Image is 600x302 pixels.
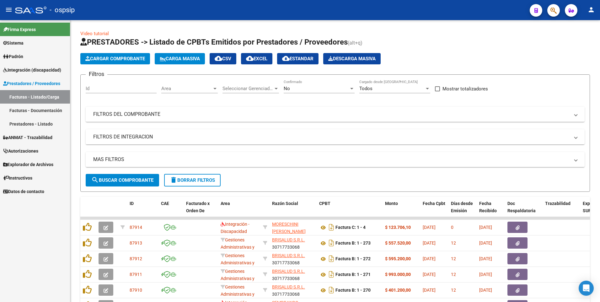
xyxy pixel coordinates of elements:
[241,53,272,64] button: EXCEL
[184,197,218,224] datatable-header-cell: Facturado x Orden De
[246,56,267,62] span: EXCEL
[86,70,107,78] h3: Filtros
[130,225,142,230] span: 87914
[3,188,44,195] span: Datos de contacto
[317,197,383,224] datatable-header-cell: CPBT
[3,161,53,168] span: Explorador de Archivos
[3,53,23,60] span: Padrón
[507,201,536,213] span: Doc Respaldatoria
[579,281,594,296] div: Open Intercom Messenger
[385,288,411,293] strong: $ 401.200,00
[218,197,260,224] datatable-header-cell: Area
[327,222,335,232] i: Descargar documento
[282,56,313,62] span: Estandar
[385,256,411,261] strong: $ 595.200,00
[335,272,371,277] strong: Factura B: 1 - 271
[222,86,273,91] span: Seleccionar Gerenciador
[327,285,335,295] i: Descargar documento
[3,134,52,141] span: ANMAT - Trazabilidad
[221,269,254,288] span: Gestiones Administrativas y Otros
[451,240,456,245] span: 12
[272,201,298,206] span: Razón Social
[385,272,411,277] strong: $ 993.000,00
[80,53,150,64] button: Cargar Comprobante
[130,240,142,245] span: 87913
[161,86,212,91] span: Area
[80,31,109,36] a: Video tutorial
[158,197,184,224] datatable-header-cell: CAE
[359,86,372,91] span: Todos
[479,272,492,277] span: [DATE]
[335,241,371,246] strong: Factura B: 1 - 273
[246,55,254,62] mat-icon: cloud_download
[319,201,330,206] span: CPBT
[477,197,505,224] datatable-header-cell: Fecha Recibido
[423,288,436,293] span: [DATE]
[91,176,99,184] mat-icon: search
[3,175,32,181] span: Instructivos
[323,53,381,64] button: Descarga Masiva
[423,240,436,245] span: [DATE]
[451,225,453,230] span: 0
[545,201,571,206] span: Trazabilidad
[160,56,200,62] span: Carga Masiva
[442,85,488,93] span: Mostrar totalizadores
[272,284,305,289] span: BRISALUD S.R.L.
[93,156,570,163] mat-panel-title: MAS FILTROS
[451,256,456,261] span: 12
[3,40,24,46] span: Sistema
[323,53,381,64] app-download-masive: Descarga masiva de comprobantes (adjuntos)
[86,129,585,144] mat-expansion-panel-header: FILTROS DE INTEGRACION
[272,252,314,265] div: 30717733068
[50,3,75,17] span: - ospsip
[86,107,585,122] mat-expansion-panel-header: FILTROS DEL COMPROBANTE
[130,272,142,277] span: 87911
[86,152,585,167] mat-expansion-panel-header: MAS FILTROS
[272,222,306,234] span: MORESCHINI [PERSON_NAME]
[272,253,305,258] span: BRISALUD S.R.L.
[93,133,570,140] mat-panel-title: FILTROS DE INTEGRACION
[282,55,290,62] mat-icon: cloud_download
[272,236,314,250] div: 30717733068
[420,197,448,224] datatable-header-cell: Fecha Cpbt
[215,56,231,62] span: CSV
[91,177,153,183] span: Buscar Comprobante
[93,111,570,118] mat-panel-title: FILTROS DEL COMPROBANTE
[3,67,61,73] span: Integración (discapacidad)
[130,201,134,206] span: ID
[164,174,221,186] button: Borrar Filtros
[479,288,492,293] span: [DATE]
[127,197,158,224] datatable-header-cell: ID
[335,256,371,262] strong: Factura B: 1 - 272
[5,6,13,13] mat-icon: menu
[221,222,249,234] span: Integración - Discapacidad
[221,253,254,272] span: Gestiones Administrativas y Otros
[385,201,398,206] span: Monto
[348,40,362,46] span: (alt+q)
[170,177,215,183] span: Borrar Filtros
[385,225,411,230] strong: $ 123.706,10
[543,197,580,224] datatable-header-cell: Trazabilidad
[587,6,595,13] mat-icon: person
[479,201,497,213] span: Fecha Recibido
[215,55,222,62] mat-icon: cloud_download
[130,256,142,261] span: 87912
[170,176,177,184] mat-icon: delete
[221,201,230,206] span: Area
[327,254,335,264] i: Descargar documento
[423,272,436,277] span: [DATE]
[221,237,254,257] span: Gestiones Administrativas y Otros
[479,225,492,230] span: [DATE]
[3,148,38,154] span: Autorizaciones
[423,201,445,206] span: Fecha Cpbt
[3,26,36,33] span: Firma Express
[270,197,317,224] datatable-header-cell: Razón Social
[277,53,319,64] button: Estandar
[335,225,366,230] strong: Factura C: 1 - 4
[448,197,477,224] datatable-header-cell: Días desde Emisión
[327,238,335,248] i: Descargar documento
[272,268,314,281] div: 30717733068
[385,240,411,245] strong: $ 557.520,00
[423,225,436,230] span: [DATE]
[186,201,210,213] span: Facturado x Orden De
